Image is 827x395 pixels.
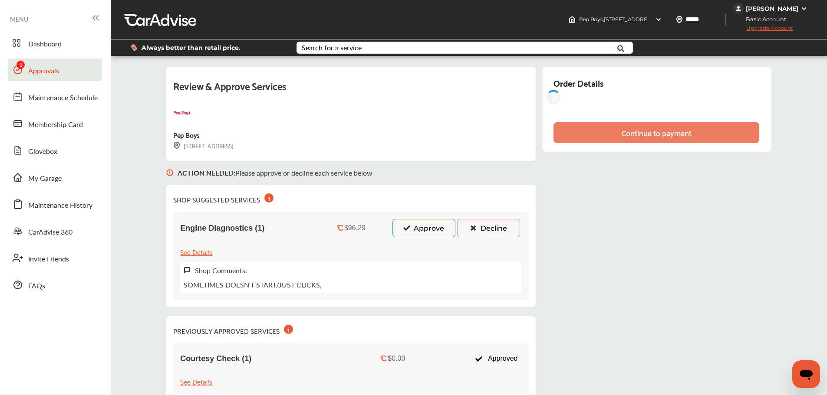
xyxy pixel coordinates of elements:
div: 1 [264,193,273,202]
img: svg+xml;base64,PHN2ZyB3aWR0aD0iMTYiIGhlaWdodD0iMTciIHZpZXdCb3g9IjAgMCAxNiAxNyIgZmlsbD0ibm9uZSIgeG... [166,161,173,185]
p: Please approve or decline each service below [178,168,372,178]
span: Maintenance History [28,200,92,211]
div: 1 [284,325,293,334]
img: header-divider.bc55588e.svg [725,13,726,26]
div: See Details [180,375,212,387]
span: Courtesy Check (1) [180,354,251,363]
a: Invite Friends [8,247,102,269]
img: jVpblrzwTbfkPYzPPzSLxeg0AAAAASUVORK5CYII= [733,3,744,14]
span: Pep Boys , [STREET_ADDRESS] LAWRENCEVILLE , GA 30046 [579,16,726,23]
div: Search for a service [302,44,362,51]
img: location_vector.a44bc228.svg [676,16,683,23]
button: Approve [392,219,455,237]
div: Order Details [554,75,603,90]
a: Maintenance Schedule [8,85,102,108]
button: Decline [457,219,520,237]
a: Maintenance History [8,193,102,215]
a: Membership Card [8,112,102,135]
img: svg+xml;base64,PHN2ZyB3aWR0aD0iMTYiIGhlaWdodD0iMTciIHZpZXdCb3g9IjAgMCAxNiAxNyIgZmlsbD0ibm9uZSIgeG... [173,142,180,149]
span: Upgrade Account [733,25,793,36]
span: FAQs [28,281,45,292]
img: header-home-logo.8d720a4f.svg [569,16,576,23]
span: Engine Diagnostics (1) [180,224,264,233]
div: PREVIOUSLY APPROVED SERVICES [173,323,293,336]
div: $0.00 [388,355,405,362]
span: Basic Account [734,15,793,24]
a: FAQs [8,274,102,296]
div: Approved [470,350,522,367]
a: Dashboard [8,32,102,54]
div: [STREET_ADDRESS] [173,140,234,150]
span: Membership Card [28,119,83,131]
a: CarAdvise 360 [8,220,102,242]
div: [PERSON_NAME] [746,5,798,13]
div: See Details [180,246,212,258]
div: Pep Boys [173,129,199,140]
span: Always better than retail price. [142,45,241,51]
label: Shop Comments: [195,265,247,275]
span: Maintenance Schedule [28,92,98,104]
p: SOMETIMES DOESN'T START/JUST CLICKS, [184,280,322,290]
a: Glovebox [8,139,102,162]
b: ACTION NEEDED : [178,168,235,178]
div: Review & Approve Services [173,77,529,104]
img: svg+xml;base64,PHN2ZyB3aWR0aD0iMTYiIGhlaWdodD0iMTciIHZpZXdCb3g9IjAgMCAxNiAxNyIgZmlsbD0ibm9uZSIgeG... [184,267,191,274]
span: CarAdvise 360 [28,227,72,238]
a: My Garage [8,166,102,189]
div: $96.29 [344,224,366,232]
img: header-down-arrow.9dd2ce7d.svg [655,16,662,23]
img: dollor_label_vector.a70140d1.svg [131,44,137,51]
span: Glovebox [28,146,57,157]
div: SHOP SUGGESTED SERVICES [173,192,273,205]
span: Dashboard [28,39,62,50]
img: WGsFRI8htEPBVLJbROoPRyZpYNWhNONpIPPETTm6eUC0GeLEiAAAAAElFTkSuQmCC [801,5,807,12]
span: My Garage [28,173,62,184]
span: MENU [10,16,28,23]
iframe: Button to launch messaging window [792,360,820,388]
a: Approvals [8,59,102,81]
span: Invite Friends [28,254,69,265]
div: Continue to payment [622,128,692,137]
span: Approvals [28,65,59,77]
img: logo-pepboys.png [173,104,191,122]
